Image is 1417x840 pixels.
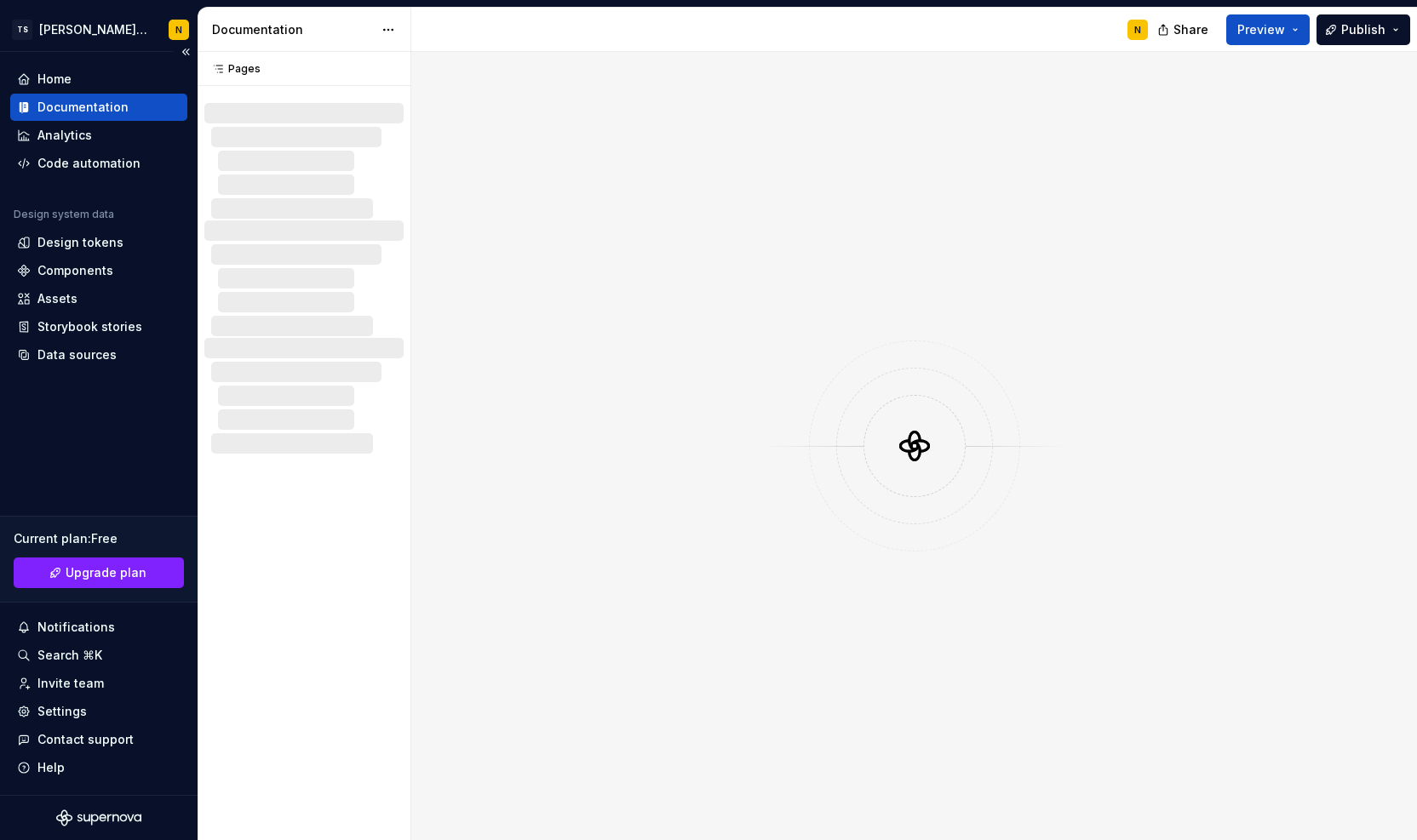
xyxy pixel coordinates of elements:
div: Code automation [37,155,141,172]
a: Invite team [10,670,187,697]
div: Storybook stories [37,318,142,335]
button: Publish [1317,14,1410,45]
div: Notifications [37,619,115,636]
a: Assets [10,285,187,312]
button: Search ⌘K [10,642,187,669]
div: Analytics [37,127,92,144]
div: Documentation [37,99,129,116]
button: Contact support [10,726,187,753]
button: Share [1149,14,1219,45]
div: Components [37,262,113,279]
a: Home [10,66,187,93]
div: Design system data [14,208,114,221]
div: Settings [37,703,87,720]
div: Pages [204,62,261,76]
button: Help [10,754,187,781]
svg: Supernova Logo [56,809,141,826]
div: Search ⌘K [37,647,102,664]
a: Data sources [10,341,187,369]
a: Documentation [10,94,187,121]
div: Home [37,71,72,88]
a: Storybook stories [10,313,187,340]
button: Collapse sidebar [174,40,198,64]
div: TS [12,20,32,40]
button: Preview [1226,14,1310,45]
div: Data sources [37,346,117,363]
div: Documentation [212,21,373,38]
a: Analytics [10,122,187,149]
div: Assets [37,290,77,307]
div: Invite team [37,675,104,692]
div: Help [37,759,65,776]
button: Notifications [10,614,187,641]
a: Code automation [10,150,187,177]
span: Upgrade plan [66,564,146,581]
a: Settings [10,698,187,725]
span: Publish [1341,21,1385,38]
div: Current plan : Free [14,530,184,547]
button: TS[PERSON_NAME]'s DocumentationN [3,11,194,48]
a: Design tokens [10,229,187,256]
span: Preview [1237,21,1285,38]
div: N [1134,23,1141,37]
div: N [175,23,182,37]
div: Design tokens [37,234,123,251]
a: Upgrade plan [14,557,184,588]
div: [PERSON_NAME]'s Documentation [39,21,148,38]
div: Contact support [37,731,134,748]
a: Components [10,257,187,284]
span: Share [1173,21,1208,38]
